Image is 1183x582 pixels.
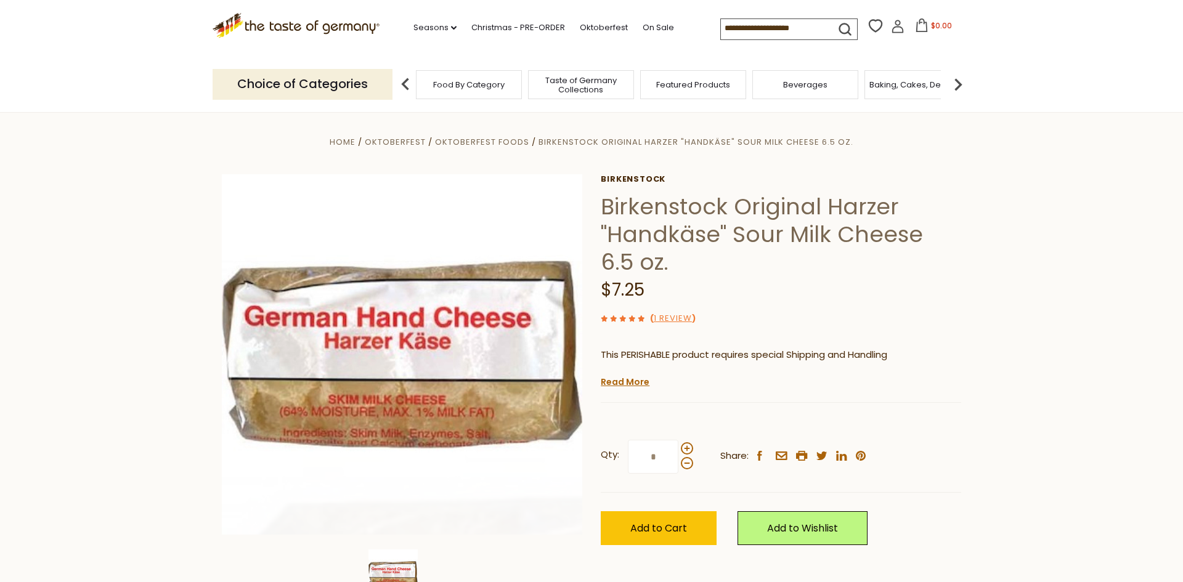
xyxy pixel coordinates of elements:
[539,136,853,148] a: Birkenstock Original Harzer "Handkäse" Sour Milk Cheese 6.5 oz.
[601,511,717,545] button: Add to Cart
[601,278,644,302] span: $7.25
[601,347,961,363] p: This PERISHABLE product requires special Shipping and Handling
[656,80,730,89] a: Featured Products
[612,372,961,387] li: We will ship this product in heat-protective packaging and ice.
[393,72,418,97] img: previous arrow
[601,174,961,184] a: Birkenstock
[869,80,965,89] a: Baking, Cakes, Desserts
[650,312,696,324] span: ( )
[601,447,619,463] strong: Qty:
[783,80,827,89] a: Beverages
[365,136,426,148] a: Oktoberfest
[643,21,674,34] a: On Sale
[654,312,692,325] a: 1 Review
[946,72,970,97] img: next arrow
[580,21,628,34] a: Oktoberfest
[433,80,505,89] a: Food By Category
[931,20,952,31] span: $0.00
[330,136,356,148] a: Home
[738,511,868,545] a: Add to Wishlist
[213,69,392,99] p: Choice of Categories
[435,136,529,148] a: Oktoberfest Foods
[630,521,687,535] span: Add to Cart
[471,21,565,34] a: Christmas - PRE-ORDER
[907,18,959,37] button: $0.00
[720,448,749,464] span: Share:
[413,21,457,34] a: Seasons
[628,440,678,474] input: Qty:
[601,376,649,388] a: Read More
[601,193,961,276] h1: Birkenstock Original Harzer "Handkäse" Sour Milk Cheese 6.5 oz.
[222,174,582,535] img: Birkenstock Original Harzer Sour Milk Cheese
[532,76,630,94] a: Taste of Germany Collections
